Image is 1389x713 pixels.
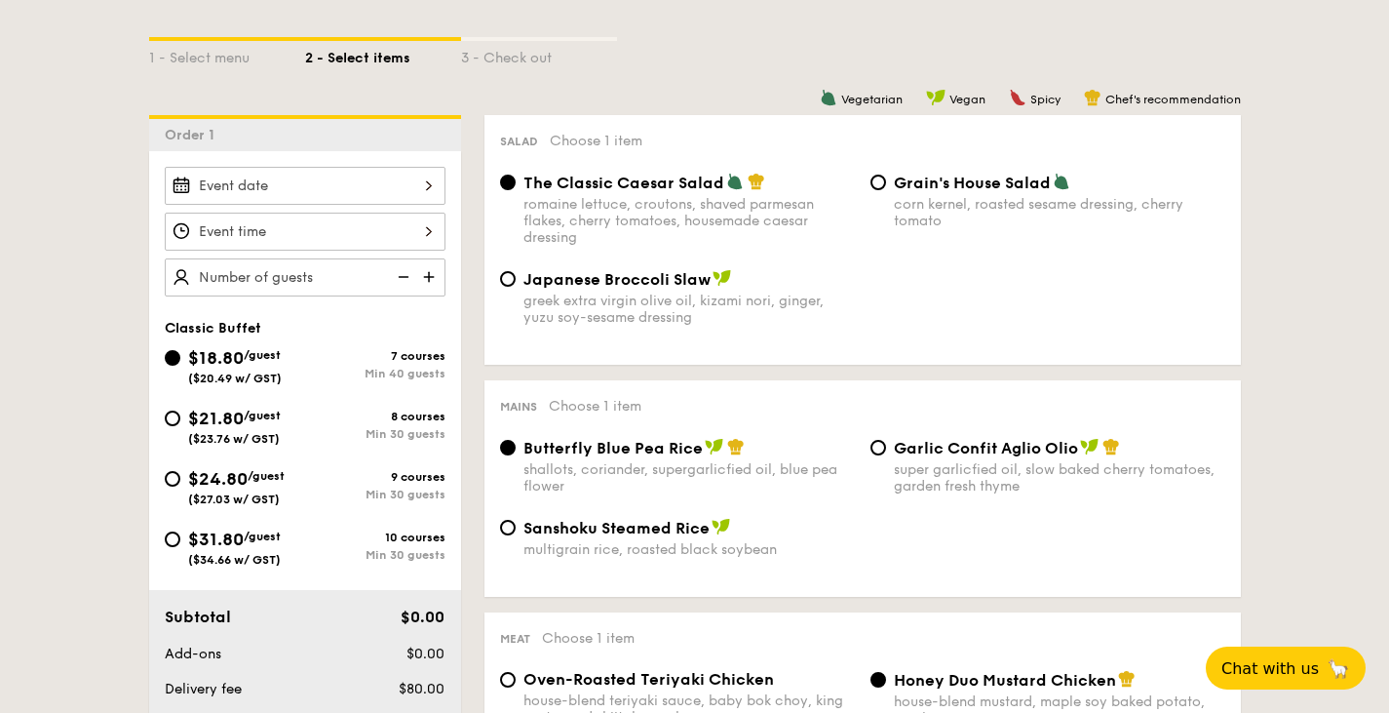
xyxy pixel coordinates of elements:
[1102,438,1120,456] img: icon-chef-hat.a58ddaea.svg
[188,468,248,490] span: $24.80
[461,41,617,68] div: 3 - Check out
[894,439,1078,457] span: Garlic Confit Aglio Olio
[523,670,774,689] span: Oven-Roasted Teriyaki Chicken
[1206,647,1366,690] button: Chat with us🦙
[305,470,445,484] div: 9 courses
[894,461,1225,495] div: super garlicfied oil, slow baked cherry tomatoes, garden fresh thyme
[165,350,180,366] input: $18.80/guest($20.49 w/ GST)7 coursesMin 40 guests
[1221,659,1319,678] span: Chat with us
[500,271,516,287] input: Japanese Broccoli Slawgreek extra virgin olive oil, kizami nori, ginger, yuzu soy-sesame dressing
[523,541,855,558] div: multigrain rice, roasted black soybean
[523,461,855,495] div: shallots, coriander, supergarlicfied oil, blue pea flower
[523,196,855,246] div: romaine lettuce, croutons, shaved parmesan flakes, cherry tomatoes, housemade caesar dressing
[712,518,731,535] img: icon-vegan.f8ff3823.svg
[523,293,855,326] div: greek extra virgin olive oil, kizami nori, ginger, yuzu soy-sesame dressing
[748,173,765,190] img: icon-chef-hat.a58ddaea.svg
[727,438,745,456] img: icon-chef-hat.a58ddaea.svg
[1030,93,1061,106] span: Spicy
[244,348,281,362] span: /guest
[949,93,985,106] span: Vegan
[500,440,516,456] input: Butterfly Blue Pea Riceshallots, coriander, supergarlicfied oil, blue pea flower
[149,41,305,68] div: 1 - Select menu
[399,681,444,697] span: $80.00
[870,672,886,688] input: Honey Duo Mustard Chickenhouse-blend mustard, maple soy baked potato, parsley
[165,258,445,297] input: Number of guests
[305,427,445,441] div: Min 30 guests
[188,553,281,567] span: ($34.66 w/ GST)
[165,608,231,626] span: Subtotal
[305,488,445,501] div: Min 30 guests
[549,398,641,415] span: Choose 1 item
[523,270,711,289] span: Japanese Broccoli Slaw
[165,167,445,205] input: Event date
[523,174,724,192] span: The Classic Caesar Salad
[894,174,1051,192] span: Grain's House Salad
[248,469,285,483] span: /guest
[305,531,445,544] div: 10 courses
[1118,670,1136,688] img: icon-chef-hat.a58ddaea.svg
[894,196,1225,229] div: corn kernel, roasted sesame dressing, cherry tomato
[1053,173,1070,190] img: icon-vegetarian.fe4039eb.svg
[188,408,244,429] span: $21.80
[305,410,445,423] div: 8 courses
[244,530,281,543] span: /guest
[165,411,180,426] input: $21.80/guest($23.76 w/ GST)8 coursesMin 30 guests
[165,646,221,662] span: Add-ons
[406,646,444,662] span: $0.00
[165,681,242,697] span: Delivery fee
[841,93,903,106] span: Vegetarian
[500,672,516,688] input: Oven-Roasted Teriyaki Chickenhouse-blend teriyaki sauce, baby bok choy, king oyster and shiitake ...
[894,671,1116,690] span: Honey Duo Mustard Chicken
[500,400,537,414] span: Mains
[188,372,282,385] span: ($20.49 w/ GST)
[165,532,180,547] input: $31.80/guest($34.66 w/ GST)10 coursesMin 30 guests
[165,320,261,337] span: Classic Buffet
[1327,657,1350,680] span: 🦙
[1009,89,1026,106] img: icon-spicy.37a8142b.svg
[305,367,445,380] div: Min 40 guests
[523,519,710,537] span: Sanshoku Steamed Rice
[1105,93,1241,106] span: Chef's recommendation
[500,175,516,190] input: The Classic Caesar Saladromaine lettuce, croutons, shaved parmesan flakes, cherry tomatoes, house...
[500,520,516,535] input: Sanshoku Steamed Ricemultigrain rice, roasted black soybean
[244,409,281,422] span: /guest
[305,349,445,363] div: 7 courses
[1080,438,1100,456] img: icon-vegan.f8ff3823.svg
[870,440,886,456] input: Garlic Confit Aglio Oliosuper garlicfied oil, slow baked cherry tomatoes, garden fresh thyme
[500,135,538,148] span: Salad
[870,175,886,190] input: Grain's House Saladcorn kernel, roasted sesame dressing, cherry tomato
[542,630,635,647] span: Choose 1 item
[705,438,724,456] img: icon-vegan.f8ff3823.svg
[188,432,280,446] span: ($23.76 w/ GST)
[305,548,445,562] div: Min 30 guests
[188,529,244,550] span: $31.80
[820,89,837,106] img: icon-vegetarian.fe4039eb.svg
[523,439,703,457] span: Butterfly Blue Pea Rice
[713,269,732,287] img: icon-vegan.f8ff3823.svg
[550,133,642,149] span: Choose 1 item
[1084,89,1101,106] img: icon-chef-hat.a58ddaea.svg
[165,127,222,143] span: Order 1
[387,258,416,296] img: icon-reduce.1d2dbef1.svg
[165,213,445,251] input: Event time
[188,493,280,506] span: ($27.03 w/ GST)
[165,471,180,487] input: $24.80/guest($27.03 w/ GST)9 coursesMin 30 guests
[401,608,444,626] span: $0.00
[500,632,530,646] span: Meat
[926,89,945,106] img: icon-vegan.f8ff3823.svg
[416,258,445,296] img: icon-add.58712e84.svg
[305,41,461,68] div: 2 - Select items
[726,173,744,190] img: icon-vegetarian.fe4039eb.svg
[188,347,244,369] span: $18.80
